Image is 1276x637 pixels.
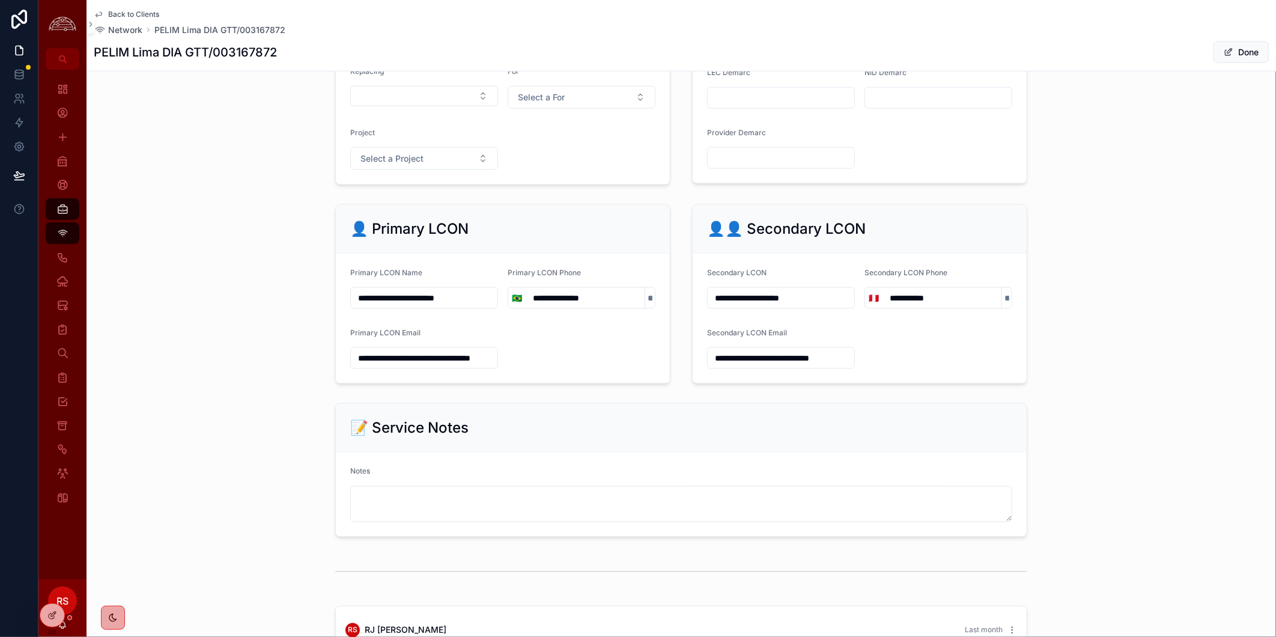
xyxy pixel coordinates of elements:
[508,268,581,277] span: Primary LCON Phone
[865,287,883,309] button: Select Button
[108,10,159,19] span: Back to Clients
[707,128,766,137] span: Provider Demarc
[512,292,522,304] span: 🇧🇷
[350,328,421,337] span: Primary LCON Email
[350,219,469,239] h2: 👤 Primary LCON
[360,153,424,165] span: Select a Project
[707,219,866,239] h2: 👤👤 Secondary LCON
[864,268,947,277] span: Secondary LCON Phone
[94,44,277,61] h1: PELIM Lima DIA GTT/003167872
[108,24,142,36] span: Network
[350,418,469,437] h2: 📝 Service Notes
[38,70,87,524] div: scrollable content
[350,86,498,106] button: Select Button
[508,86,655,109] button: Select Button
[864,68,907,77] span: NID Demarc
[707,328,787,337] span: Secondary LCON Email
[518,91,565,103] span: Select a For
[707,268,767,277] span: Secondary LCON
[365,624,446,636] span: RJ [PERSON_NAME]
[154,24,285,36] a: PELIM Lima DIA GTT/003167872
[94,24,142,36] a: Network
[508,287,526,309] button: Select Button
[350,128,375,137] span: Project
[46,15,79,34] img: App logo
[965,626,1003,635] span: Last month
[94,10,159,19] a: Back to Clients
[350,147,498,170] button: Select Button
[1214,41,1269,63] button: Done
[348,626,357,635] span: RS
[56,594,68,608] span: RS
[350,268,422,277] span: Primary LCON Name
[350,467,370,476] span: Notes
[707,68,750,77] span: LEC Demarc
[869,292,879,304] span: 🇵🇪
